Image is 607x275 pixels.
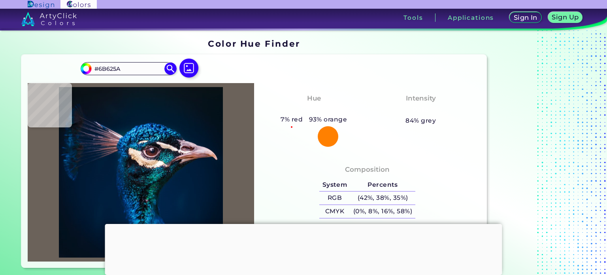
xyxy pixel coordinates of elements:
h4: Composition [345,164,390,175]
img: ArtyClick Design logo [28,1,54,8]
h5: 93% orange [306,114,350,125]
h5: 84% grey [405,116,436,126]
h5: RGB [319,192,350,205]
h1: Color Hue Finder [208,38,300,49]
h5: CMYK [319,205,350,218]
h4: Intensity [406,93,436,104]
input: type color.. [92,63,165,74]
img: icon picture [179,59,198,78]
a: Sign Up [547,12,584,23]
a: Sign In [509,12,542,23]
h3: Tools [403,15,423,21]
h3: Orange [297,105,331,115]
h5: System [319,178,350,192]
h5: (42%, 38%, 35%) [350,192,415,205]
img: img_pavlin.jpg [32,87,250,258]
iframe: Advertisement [105,224,502,273]
h5: (0%, 8%, 16%, 58%) [350,205,415,218]
iframe: Advertisement [490,36,589,271]
h5: Sign In [513,14,538,21]
h5: Percents [350,178,415,192]
img: logo_artyclick_colors_white.svg [21,12,77,26]
h3: Pale [409,105,432,115]
h5: 7% red [277,114,305,125]
h3: Applications [448,15,494,21]
h5: Sign Up [551,14,580,21]
h4: Hue [307,93,321,104]
img: icon search [164,63,176,74]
